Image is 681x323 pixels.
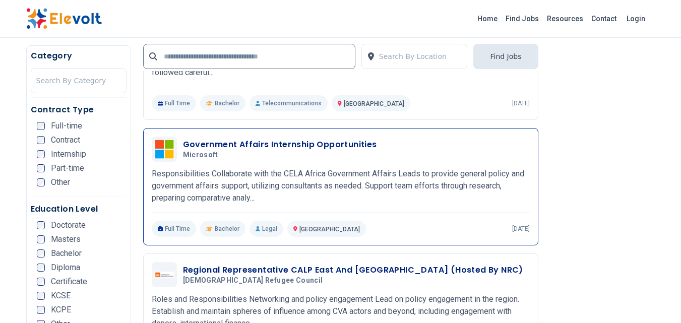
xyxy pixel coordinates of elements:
span: Certificate [51,278,87,286]
a: MicrosoftGovernment Affairs Internship OpportunitiesMicrosoftResponsibilities Collaborate with th... [152,137,530,237]
p: Legal [250,221,283,237]
a: Resources [543,11,587,27]
input: Diploma [37,264,45,272]
a: Find Jobs [502,11,543,27]
p: Full Time [152,95,197,111]
span: Bachelor [215,99,239,107]
a: Home [473,11,502,27]
input: Certificate [37,278,45,286]
p: Full Time [152,221,197,237]
p: Telecommunications [250,95,328,111]
button: Find Jobs [473,44,538,69]
img: Elevolt [26,8,102,29]
h3: Government Affairs Internship Opportunities [183,139,377,151]
iframe: Chat Widget [631,275,681,323]
input: Internship [37,150,45,158]
a: Contact [587,11,621,27]
input: Masters [37,235,45,243]
h3: Regional Representative CALP East And [GEOGRAPHIC_DATA] (Hosted By NRC) [183,264,523,276]
span: KCSE [51,292,71,300]
h5: Category [31,50,127,62]
input: Part-time [37,164,45,172]
span: [DEMOGRAPHIC_DATA] Refugee Council [183,276,323,285]
input: Doctorate [37,221,45,229]
a: Login [621,9,651,29]
h5: Education Level [31,203,127,215]
span: Contract [51,136,80,144]
img: Norwegian Refugee Council [154,272,174,278]
input: Contract [37,136,45,144]
span: Part-time [51,164,84,172]
span: [GEOGRAPHIC_DATA] [344,100,404,107]
p: Responsibilities Collaborate with the CELA Africa Government Affairs Leads to provide general pol... [152,168,530,204]
span: [GEOGRAPHIC_DATA] [299,226,360,233]
span: Full-time [51,122,82,130]
input: KCSE [37,292,45,300]
span: KCPE [51,306,71,314]
input: Bachelor [37,249,45,257]
input: Full-time [37,122,45,130]
h5: Contract Type [31,104,127,116]
input: KCPE [37,306,45,314]
p: [DATE] [512,99,530,107]
p: [DATE] [512,225,530,233]
span: Doctorate [51,221,86,229]
span: Internship [51,150,86,158]
span: Microsoft [183,151,218,160]
img: Microsoft [154,139,174,159]
span: Diploma [51,264,80,272]
span: Other [51,178,70,186]
span: Bachelor [51,249,82,257]
span: Masters [51,235,81,243]
input: Other [37,178,45,186]
span: Bachelor [215,225,239,233]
